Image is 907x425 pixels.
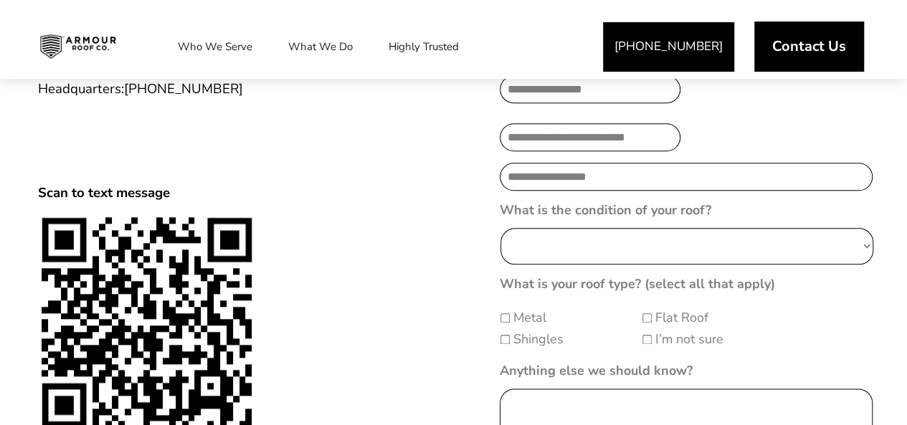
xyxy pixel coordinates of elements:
a: [PHONE_NUMBER] [603,22,734,72]
label: Flat Roof [655,308,708,328]
a: Highly Trusted [374,29,473,65]
label: Metal [513,308,546,328]
span: Contact Us [772,39,846,54]
img: Industrial and Commercial Roofing Company | Armour Roof Co. [29,29,128,65]
span: Headquarters: [38,80,243,98]
label: Shingles [513,330,564,349]
a: [PHONE_NUMBER] [124,80,243,98]
label: I’m not sure [655,330,723,349]
a: Who We Serve [163,29,267,65]
label: What is your roof type? (select all that apply) [500,276,775,292]
label: Anything else we should know? [500,363,693,379]
label: What is the condition of your roof? [500,202,711,219]
span: Scan to text message [38,183,170,202]
a: Contact Us [754,22,864,72]
a: What We Do [274,29,367,65]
